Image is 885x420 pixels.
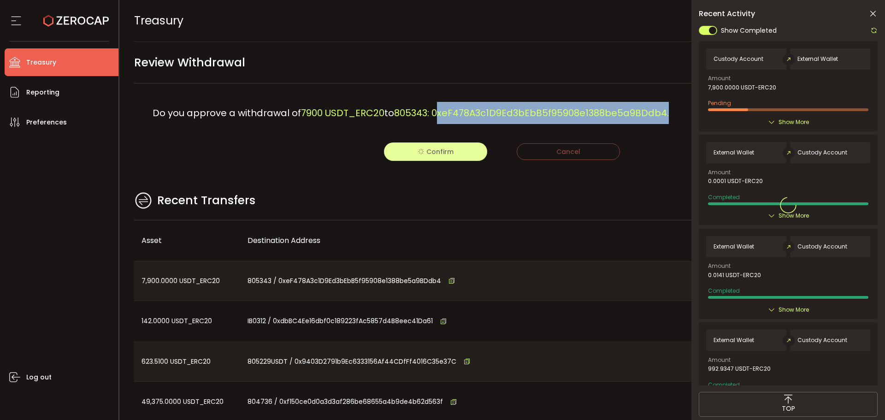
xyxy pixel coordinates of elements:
span: to [384,106,394,119]
div: 7,900.0000 USDT_ERC20 [134,261,240,301]
span: Cancel [556,147,580,156]
iframe: Chat Widget [839,376,885,420]
div: Asset [134,235,240,246]
div: [DATE] 08:24:40 [684,301,790,342]
span: 805343: 0xeF478A3c1D9Ed3bEbB5f95908e1388be5a9BDdb4. [394,106,669,119]
div: 142.0000 USDT_ERC20 [134,301,240,342]
span: 805229USDT / 0x9403D2791b9Ec6333156Af44CDfFf4016C35e37C [248,356,456,367]
span: 804736 / 0xf150ce0d0a3d3af286be68655a4b9de4b62d563f [248,396,443,407]
span: Treasury [26,56,56,69]
span: IB0312 / 0xdbBC4Ee16dbf0c189223fAc5857d4B8eec41Da61 [248,316,433,326]
div: Date [684,235,790,246]
span: Preferences [26,116,67,129]
span: Recent Transfers [157,192,255,209]
span: TOP [782,404,795,414]
span: 805343 / 0xeF478A3c1D9Ed3bEbB5f95908e1388be5a9BDdb4 [248,276,441,286]
span: Do you approve a withdrawal of [153,106,301,119]
span: 7900 USDT_ERC20 [301,106,384,119]
div: Destination Address [240,235,684,246]
span: Review Withdrawal [134,52,245,73]
span: Log out [26,371,52,384]
div: 623.5100 USDT_ERC20 [134,342,240,382]
button: Cancel [517,143,620,160]
span: Treasury [134,12,183,29]
span: Reporting [26,86,59,99]
div: [DATE] 12:53:03 [684,342,790,382]
div: [DATE] 08:58:51 [684,261,790,301]
span: Recent Activity [699,10,755,18]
